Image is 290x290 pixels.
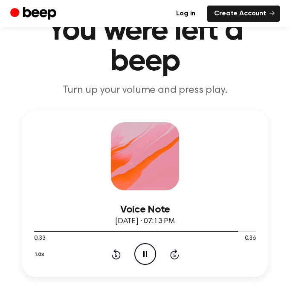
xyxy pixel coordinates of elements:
[115,218,175,225] span: [DATE] · 07:13 PM
[34,247,47,262] button: 1.0x
[34,234,45,243] span: 0:33
[169,6,202,22] a: Log in
[207,6,280,22] a: Create Account
[10,84,280,97] p: Turn up your volume and press play.
[245,234,256,243] span: 0:36
[34,204,256,215] h3: Voice Note
[10,16,280,77] h1: You were left a beep
[10,6,58,22] a: Beep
